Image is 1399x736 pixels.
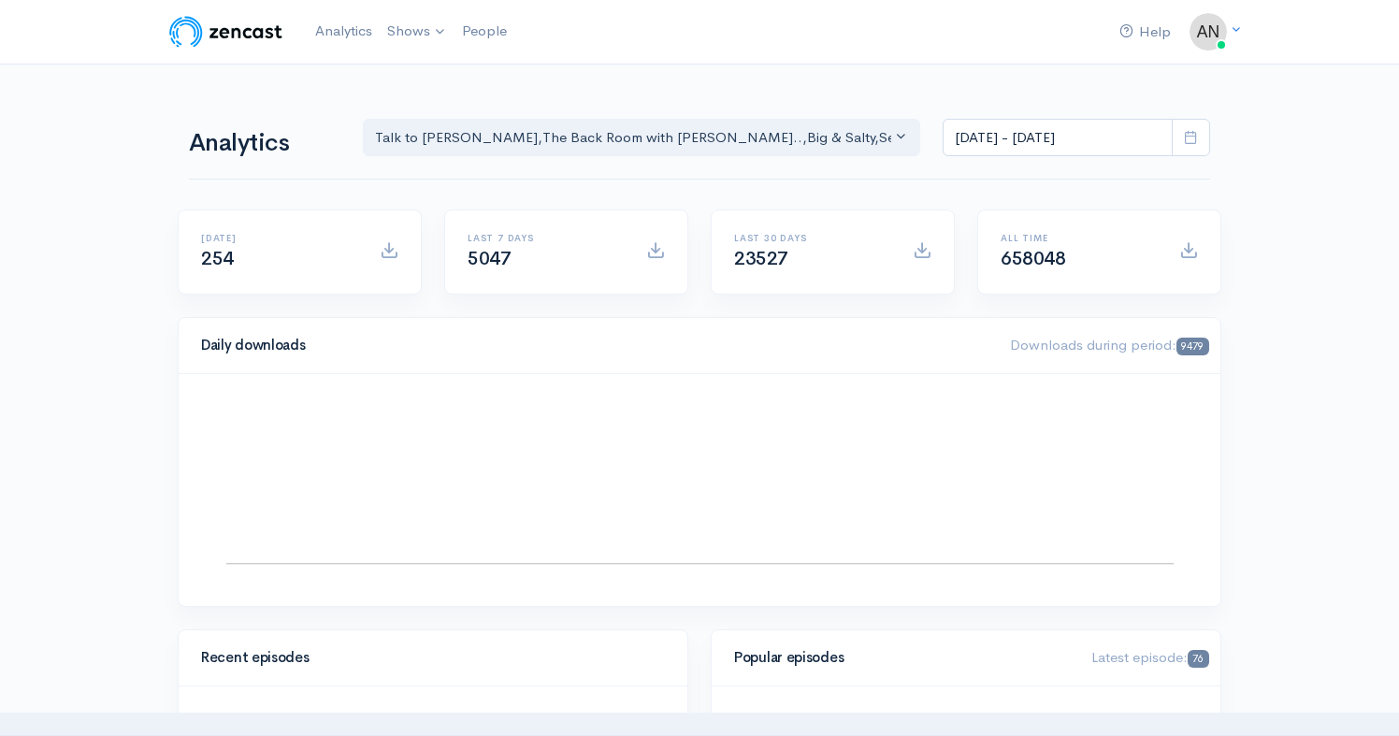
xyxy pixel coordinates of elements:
h6: Last 7 days [468,233,624,243]
svg: A chart. [201,397,1198,584]
span: 254 [201,247,234,270]
h1: Analytics [189,130,340,157]
button: Talk to Allison, The Back Room with Andy O..., Big & Salty, Serial Tales - Joan Julie..., The Cam... [363,119,920,157]
h4: Popular episodes [734,650,1069,666]
input: analytics date range selector [943,119,1173,157]
span: Latest episode: [1091,648,1209,666]
h6: Last 30 days [734,233,890,243]
span: 9479 [1176,338,1209,355]
h4: Daily downloads [201,338,988,354]
a: Shows [380,11,454,52]
h6: [DATE] [201,233,357,243]
span: 23527 [734,247,788,270]
span: 5047 [468,247,511,270]
img: ZenCast Logo [166,13,285,51]
span: Downloads during period: [1010,336,1209,354]
a: Analytics [308,11,380,51]
span: 76 [1188,650,1209,668]
img: ... [1190,13,1227,51]
a: People [454,11,514,51]
span: 658048 [1001,247,1066,270]
h4: Recent episodes [201,650,654,666]
div: Talk to [PERSON_NAME] , The Back Room with [PERSON_NAME].. , Big & Salty , Serial Tales - [PERSON... [375,127,891,149]
h6: All time [1001,233,1157,243]
a: Help [1112,12,1178,52]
